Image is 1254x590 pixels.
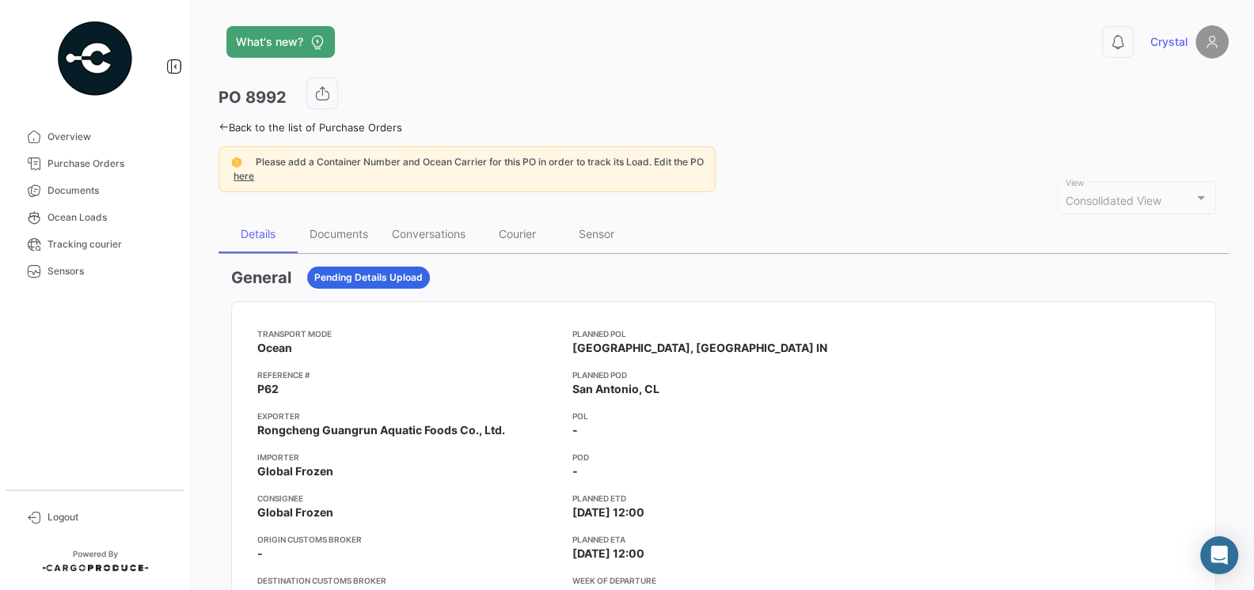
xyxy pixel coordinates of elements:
[226,26,335,58] button: What's new?
[392,227,465,240] div: Conversations
[572,410,875,422] app-card-info-title: POL
[230,170,257,182] a: here
[236,34,303,50] span: What's new?
[47,264,171,278] span: Sensors
[257,492,560,505] app-card-info-title: Consignee
[1066,194,1161,207] span: Consolidated View
[572,463,578,479] span: -
[572,340,827,356] span: [GEOGRAPHIC_DATA], [GEOGRAPHIC_DATA] IN
[257,533,560,546] app-card-info-title: Origin Customs Broker
[257,410,560,422] app-card-info-title: Exporter
[572,574,875,587] app-card-info-title: Week of departure
[47,183,171,198] span: Documents
[257,574,560,587] app-card-info-title: Destination Customs Broker
[218,121,402,134] a: Back to the list of Purchase Orders
[572,492,875,505] app-card-info-title: Planned ETD
[256,156,704,168] span: Please add a Container Number and Ocean Carrier for this PO in order to track its Load. Edit the PO
[257,463,333,479] span: Global Frozen
[257,369,560,381] app-card-info-title: Reference #
[572,422,578,438] span: -
[1150,34,1187,50] span: Crystal
[47,210,171,225] span: Ocean Loads
[1200,536,1238,574] div: Abrir Intercom Messenger
[572,546,644,562] span: [DATE] 12:00
[13,231,177,258] a: Tracking courier
[257,546,263,562] span: -
[55,19,135,98] img: powered-by.png
[13,123,177,150] a: Overview
[13,150,177,177] a: Purchase Orders
[572,327,875,340] app-card-info-title: Planned POL
[572,451,875,463] app-card-info-title: POD
[310,227,368,240] div: Documents
[13,258,177,285] a: Sensors
[231,267,291,289] h3: General
[572,369,875,381] app-card-info-title: Planned POD
[218,86,287,108] h3: PO 8992
[572,381,659,397] span: San Antonio, CL
[572,533,875,546] app-card-info-title: Planned ETA
[13,177,177,204] a: Documents
[257,327,560,340] app-card-info-title: Transport mode
[47,157,171,171] span: Purchase Orders
[241,227,275,240] div: Details
[47,237,171,252] span: Tracking courier
[499,227,536,240] div: Courier
[1195,25,1229,59] img: placeholder-user.png
[314,270,423,285] span: Pending Details Upload
[47,130,171,144] span: Overview
[579,227,614,240] div: Sensor
[257,381,279,397] span: P62
[257,505,333,520] span: Global Frozen
[47,510,171,524] span: Logout
[257,451,560,463] app-card-info-title: Importer
[13,204,177,231] a: Ocean Loads
[257,340,292,356] span: Ocean
[257,422,505,438] span: Rongcheng Guangrun Aquatic Foods Co., Ltd.
[572,505,644,520] span: [DATE] 12:00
